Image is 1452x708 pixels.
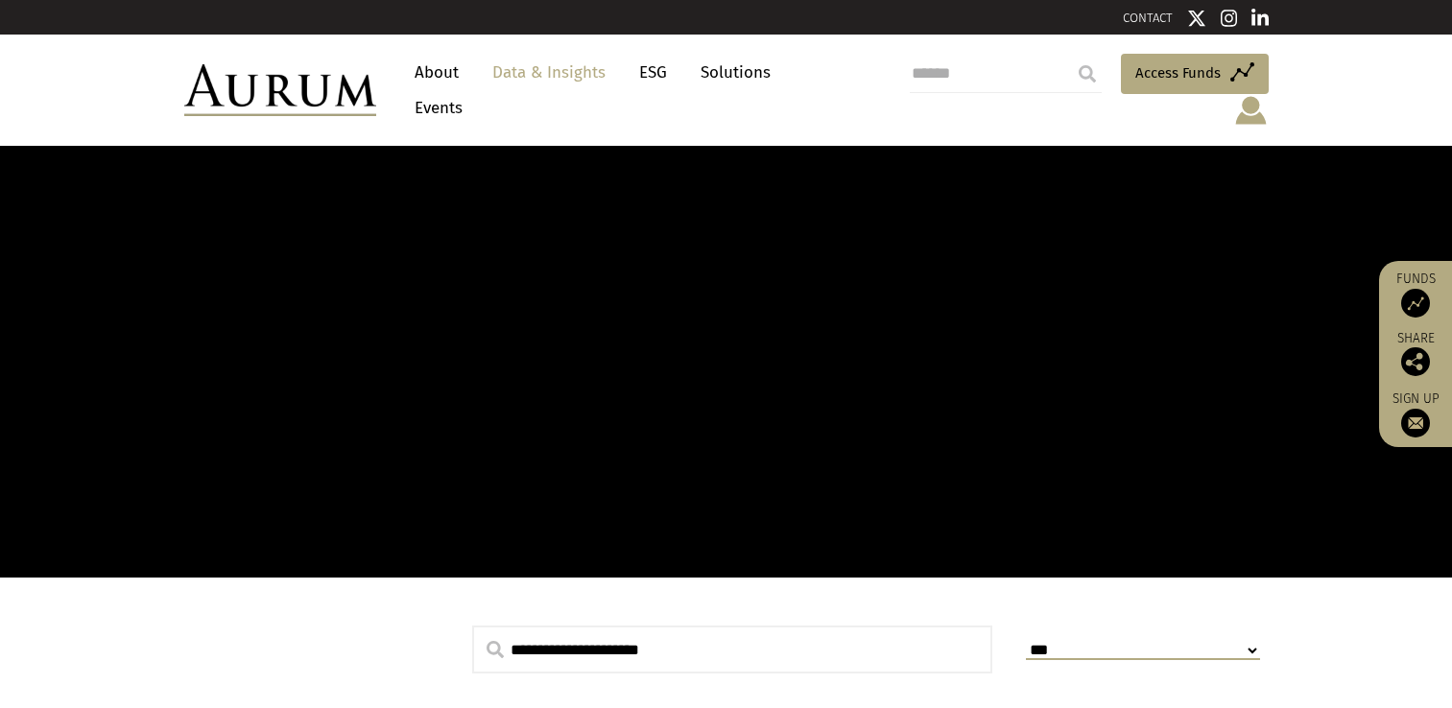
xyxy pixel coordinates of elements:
img: Linkedin icon [1251,9,1269,28]
input: Submit [1068,55,1107,93]
img: Access Funds [1401,289,1430,318]
a: Sign up [1389,390,1442,437]
a: ESG [630,55,677,90]
div: Share [1389,332,1442,376]
img: Twitter icon [1187,9,1206,28]
img: account-icon.svg [1233,94,1269,127]
a: Funds [1389,271,1442,318]
img: Instagram icon [1221,9,1238,28]
img: search.svg [487,641,504,658]
a: CONTACT [1123,11,1173,25]
img: Share this post [1401,347,1430,376]
img: Aurum [184,64,376,116]
img: Sign up to our newsletter [1401,409,1430,437]
a: Solutions [691,55,780,90]
a: Events [405,90,463,126]
a: Access Funds [1121,54,1269,94]
a: About [405,55,468,90]
span: Access Funds [1135,61,1221,84]
a: Data & Insights [483,55,615,90]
